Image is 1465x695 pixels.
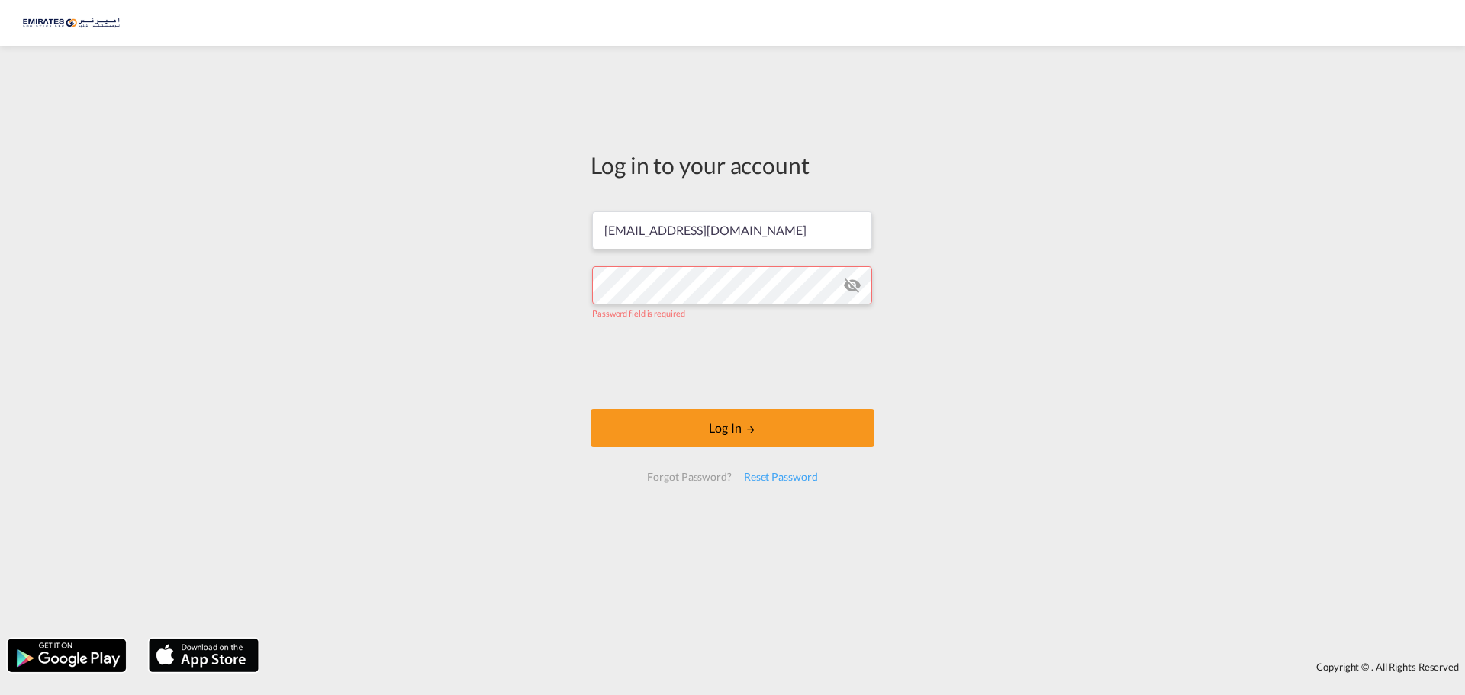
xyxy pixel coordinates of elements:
iframe: reCAPTCHA [617,334,848,394]
span: Password field is required [592,308,684,318]
div: Copyright © . All Rights Reserved [266,654,1465,680]
img: google.png [6,637,127,674]
input: Enter email/phone number [592,211,872,249]
md-icon: icon-eye-off [843,276,861,294]
div: Forgot Password? [641,463,737,491]
div: Reset Password [738,463,824,491]
img: apple.png [147,637,260,674]
div: Log in to your account [591,149,874,181]
img: c67187802a5a11ec94275b5db69a26e6.png [23,6,126,40]
button: LOGIN [591,409,874,447]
